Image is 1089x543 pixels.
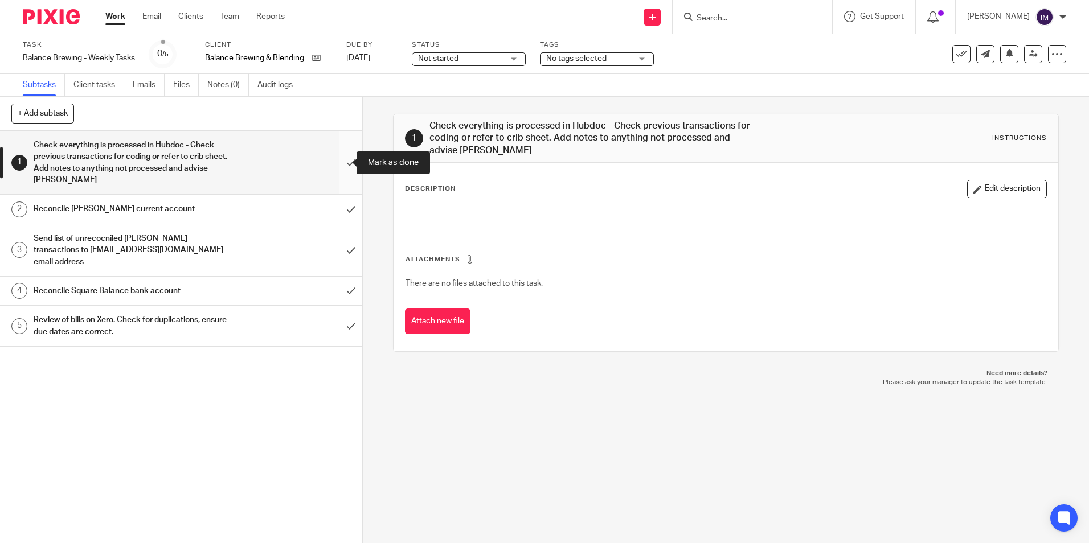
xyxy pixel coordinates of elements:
[157,47,169,60] div: 0
[405,129,423,147] div: 1
[34,137,230,188] h1: Check everything is processed in Hubdoc - Check previous transactions for coding or refer to crib...
[11,318,27,334] div: 5
[11,201,27,217] div: 2
[142,11,161,22] a: Email
[11,242,27,258] div: 3
[133,74,165,96] a: Emails
[406,279,543,287] span: There are no files attached to this task.
[34,230,230,270] h1: Send list of unrecocniled [PERSON_NAME] transactions to [EMAIL_ADDRESS][DOMAIN_NAME] email address
[546,55,607,63] span: No tags selected
[346,40,398,50] label: Due by
[257,74,301,96] a: Audit logs
[540,40,654,50] label: Tags
[34,311,230,340] h1: Review of bills on Xero. Check for duplications, ensure due dates are correct.
[23,74,65,96] a: Subtasks
[162,51,169,57] small: /5
[429,120,750,157] h1: Check everything is processed in Hubdoc - Check previous transactions for coding or refer to crib...
[11,283,27,299] div: 4
[205,40,332,50] label: Client
[105,11,125,22] a: Work
[406,256,460,262] span: Attachments
[11,155,27,171] div: 1
[173,74,199,96] a: Files
[34,282,230,299] h1: Reconcile Square Balance bank account
[23,9,80,24] img: Pixie
[207,74,249,96] a: Notes (0)
[178,11,203,22] a: Clients
[992,134,1047,143] div: Instructions
[1035,8,1054,26] img: svg%3E
[418,55,458,63] span: Not started
[34,200,230,217] h1: Reconcile [PERSON_NAME] current account
[412,40,526,50] label: Status
[220,11,239,22] a: Team
[405,308,470,334] button: Attach new file
[860,13,904,20] span: Get Support
[23,40,135,50] label: Task
[73,74,124,96] a: Client tasks
[205,52,306,64] p: Balance Brewing & Blending Ltd
[256,11,285,22] a: Reports
[404,378,1047,387] p: Please ask your manager to update the task template.
[404,369,1047,378] p: Need more details?
[695,14,798,24] input: Search
[346,54,370,62] span: [DATE]
[967,11,1030,22] p: [PERSON_NAME]
[405,184,456,194] p: Description
[11,104,74,123] button: + Add subtask
[967,180,1047,198] button: Edit description
[23,52,135,64] div: Balance Brewing - Weekly Tasks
